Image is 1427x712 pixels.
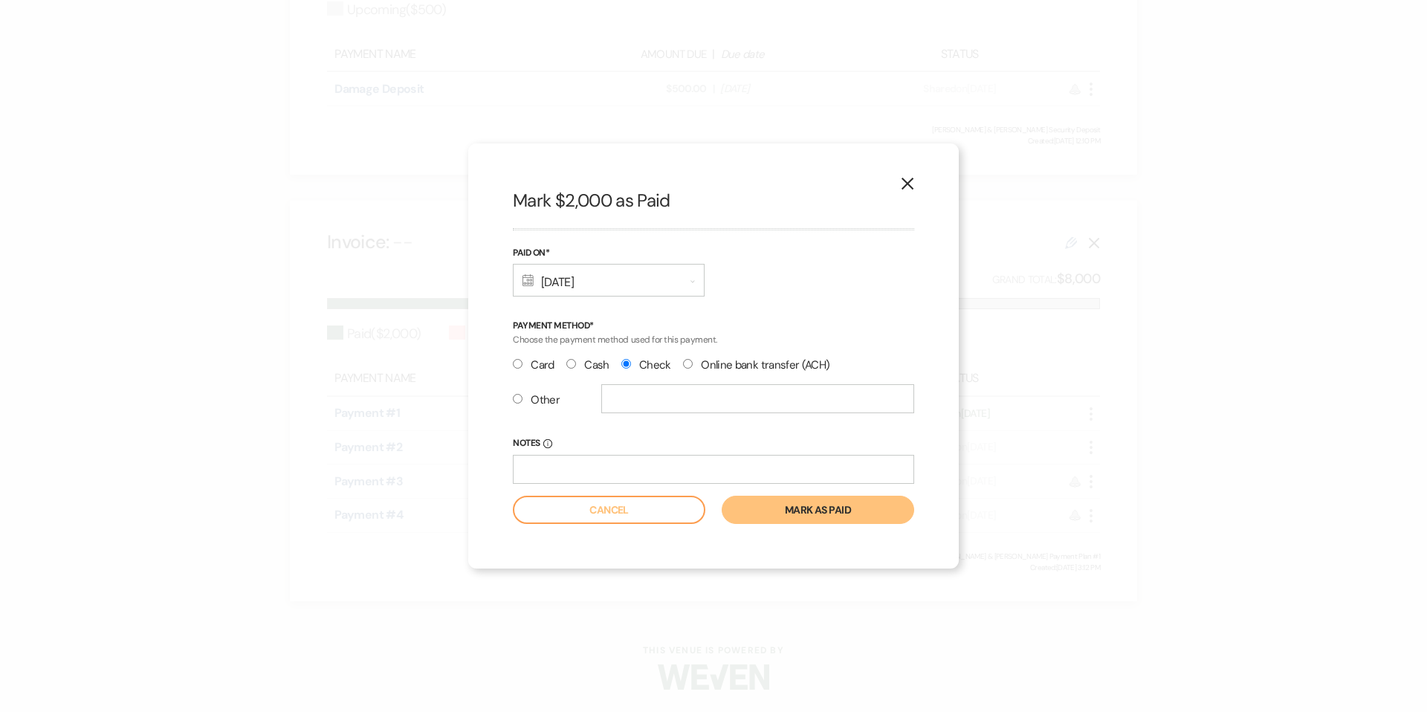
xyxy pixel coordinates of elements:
[621,355,671,375] label: Check
[683,355,830,375] label: Online bank transfer (ACH)
[722,496,914,524] button: Mark as paid
[513,188,914,213] h2: Mark $2,000 as Paid
[513,245,705,262] label: Paid On*
[566,359,576,369] input: Cash
[513,359,522,369] input: Card
[513,319,914,333] p: Payment Method*
[513,390,560,410] label: Other
[621,359,631,369] input: Check
[513,436,914,452] label: Notes
[513,496,705,524] button: Cancel
[513,394,522,404] input: Other
[683,359,693,369] input: Online bank transfer (ACH)
[513,264,705,297] div: [DATE]
[513,355,554,375] label: Card
[513,334,717,346] span: Choose the payment method used for this payment.
[566,355,609,375] label: Cash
